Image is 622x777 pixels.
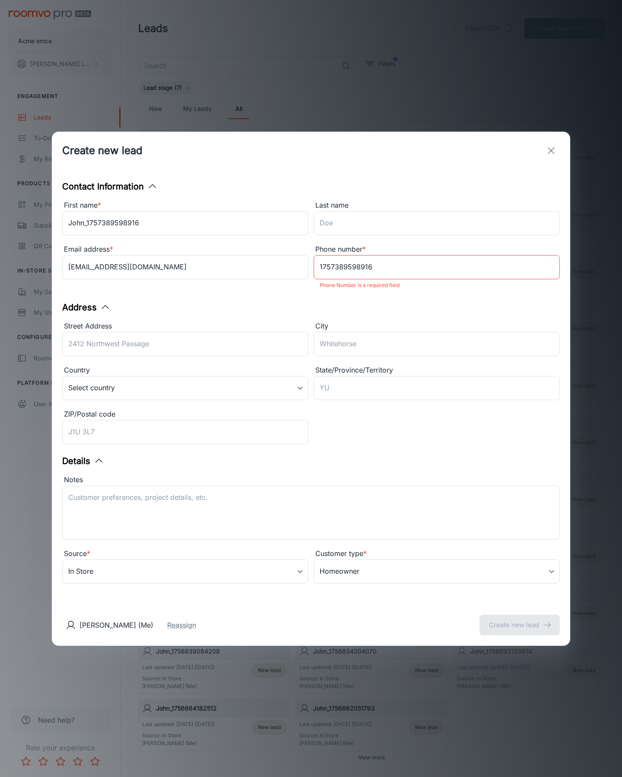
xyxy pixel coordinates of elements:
p: [PERSON_NAME] (Me) [79,620,153,630]
div: Homeowner [314,559,560,584]
input: myname@example.com [62,255,308,279]
div: Select country [62,376,308,400]
div: Source [62,548,308,559]
div: Street Address [62,321,308,332]
div: Phone number [314,244,560,255]
p: Phone Number is a required field [320,280,554,291]
button: Contact Information [62,180,158,193]
div: City [314,321,560,332]
input: 2412 Northwest Passage [62,332,308,356]
div: In Store [62,559,308,584]
input: Doe [314,211,560,235]
div: Notes [62,474,560,486]
input: J1U 3L7 [62,420,308,444]
button: Reassign [167,620,196,630]
div: Country [62,365,308,376]
button: Details [62,455,104,467]
input: +1 439-123-4567 [314,255,560,279]
div: First name [62,200,308,211]
button: exit [543,142,560,159]
h1: Create new lead [62,143,143,158]
input: John [62,211,308,235]
input: YU [314,376,560,400]
input: Whitehorse [314,332,560,356]
div: Last name [314,200,560,211]
div: ZIP/Postal code [62,409,308,420]
div: Customer type [314,548,560,559]
div: Email address [62,244,308,255]
div: State/Province/Territory [314,365,560,376]
button: Address [62,301,111,314]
